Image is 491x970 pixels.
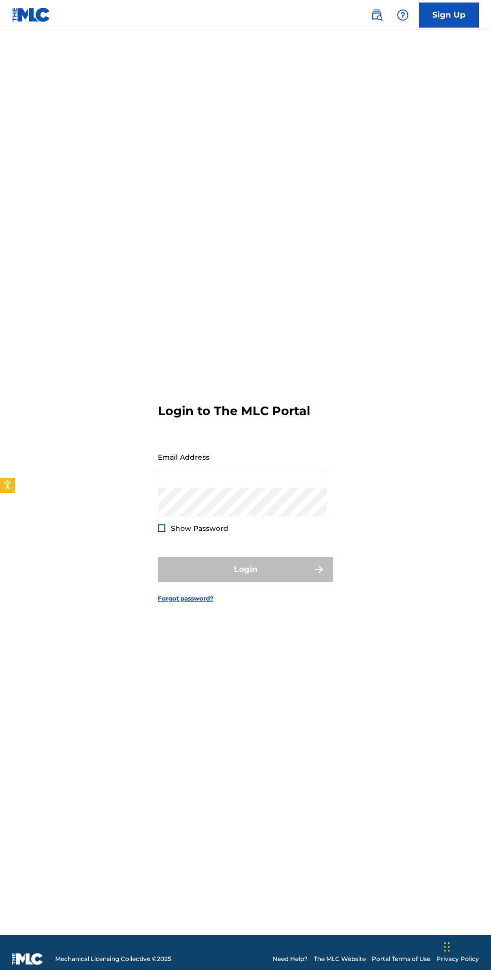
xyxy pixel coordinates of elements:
iframe: Chat Widget [441,922,491,970]
a: Forgot password? [158,594,213,603]
span: Show Password [171,524,228,533]
a: Portal Terms of Use [372,954,430,963]
a: Public Search [367,5,387,25]
img: logo [12,953,43,965]
a: Privacy Policy [436,954,479,963]
div: Drag [444,932,450,962]
a: The MLC Website [314,954,366,963]
div: Help [393,5,413,25]
h3: Login to The MLC Portal [158,404,310,419]
a: Need Help? [273,954,308,963]
img: help [397,9,409,21]
a: Sign Up [419,3,479,28]
img: search [371,9,383,21]
img: MLC Logo [12,8,51,22]
span: Mechanical Licensing Collective © 2025 [55,954,171,963]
